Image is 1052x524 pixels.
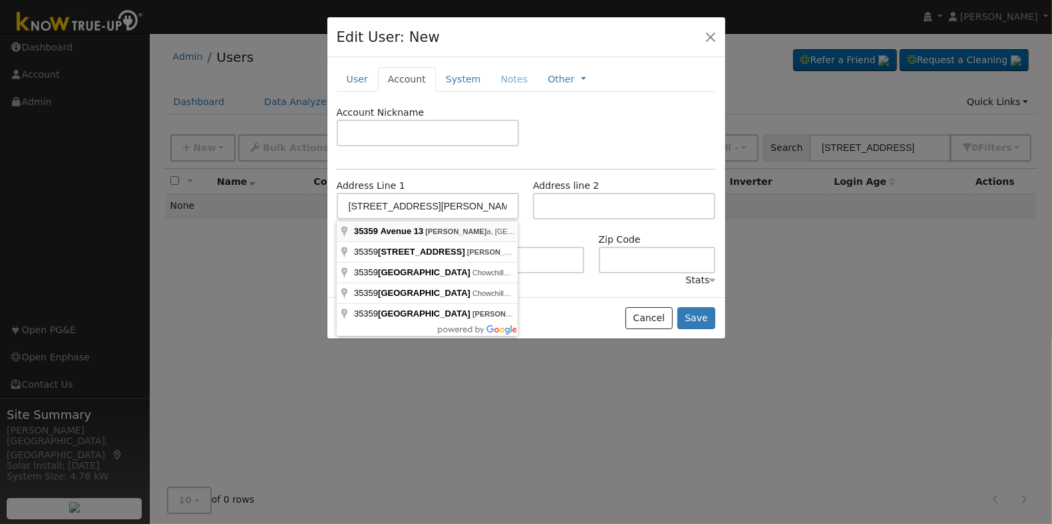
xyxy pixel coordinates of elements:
[467,248,528,256] span: [PERSON_NAME]
[425,227,486,235] span: [PERSON_NAME]
[354,288,472,298] span: 35359
[685,273,715,287] div: Stats
[472,310,534,318] span: [PERSON_NAME]
[472,269,736,277] span: Chowchilla, a, [GEOGRAPHIC_DATA], [GEOGRAPHIC_DATA]
[472,289,736,297] span: Chowchilla, a, [GEOGRAPHIC_DATA], [GEOGRAPHIC_DATA]
[337,106,425,120] label: Account Nickname
[548,72,574,86] a: Other
[472,310,699,318] span: a, [GEOGRAPHIC_DATA], [GEOGRAPHIC_DATA]
[337,179,405,193] label: Address Line 1
[625,307,673,330] button: Cancel
[354,226,378,236] span: 35359
[677,307,716,330] button: Save
[354,267,472,277] span: 35359
[378,247,465,257] span: [STREET_ADDRESS]
[425,227,651,235] span: a, [GEOGRAPHIC_DATA], [GEOGRAPHIC_DATA]
[354,309,472,319] span: 35359
[337,27,440,48] h4: Edit User: New
[337,67,378,92] a: User
[381,226,424,236] span: Avenue 13
[378,309,470,319] span: [GEOGRAPHIC_DATA]
[378,67,436,92] a: Account
[599,233,641,247] label: Zip Code
[436,67,491,92] a: System
[378,288,470,298] span: [GEOGRAPHIC_DATA]
[533,179,599,193] label: Address line 2
[467,248,693,256] span: a, [GEOGRAPHIC_DATA], [GEOGRAPHIC_DATA]
[378,267,470,277] span: [GEOGRAPHIC_DATA]
[354,247,467,257] span: 35359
